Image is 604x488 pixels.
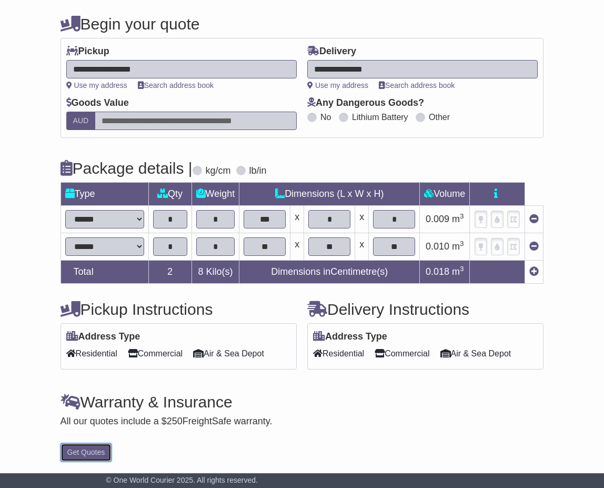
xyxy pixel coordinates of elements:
[529,266,539,277] a: Add new item
[379,81,455,89] a: Search address book
[193,345,264,362] span: Air & Sea Depot
[313,331,387,343] label: Address Type
[128,345,183,362] span: Commercial
[138,81,214,89] a: Search address book
[66,81,127,89] a: Use my address
[440,345,511,362] span: Air & Sea Depot
[61,393,544,411] h4: Warranty & Insurance
[106,476,258,484] span: © One World Courier 2025. All rights reserved.
[307,301,543,318] h4: Delivery Instructions
[66,112,96,130] label: AUD
[313,345,364,362] span: Residential
[426,241,449,252] span: 0.010
[452,266,464,277] span: m
[66,345,117,362] span: Residential
[307,97,424,109] label: Any Dangerous Goods?
[239,183,420,206] td: Dimensions (L x W x H)
[61,183,148,206] td: Type
[307,46,356,57] label: Delivery
[61,15,544,33] h4: Begin your quote
[452,214,464,224] span: m
[452,241,464,252] span: m
[352,112,408,122] label: Lithium Battery
[460,240,464,247] sup: 3
[66,46,109,57] label: Pickup
[192,261,239,284] td: Kilo(s)
[167,416,183,426] span: 250
[426,266,449,277] span: 0.018
[429,112,450,122] label: Other
[355,233,369,261] td: x
[66,331,140,343] label: Address Type
[198,266,203,277] span: 8
[290,206,304,233] td: x
[61,301,297,318] h4: Pickup Instructions
[148,261,192,284] td: 2
[529,241,539,252] a: Remove this item
[61,261,148,284] td: Total
[148,183,192,206] td: Qty
[192,183,239,206] td: Weight
[460,212,464,220] sup: 3
[529,214,539,224] a: Remove this item
[61,443,112,462] button: Get Quotes
[249,165,267,177] label: lb/in
[460,265,464,273] sup: 3
[320,112,331,122] label: No
[66,97,129,109] label: Goods Value
[307,81,368,89] a: Use my address
[290,233,304,261] td: x
[61,160,193,177] h4: Package details |
[355,206,369,233] td: x
[420,183,470,206] td: Volume
[426,214,449,224] span: 0.009
[206,165,231,177] label: kg/cm
[239,261,420,284] td: Dimensions in Centimetre(s)
[61,416,544,427] div: All our quotes include a $ FreightSafe warranty.
[375,345,429,362] span: Commercial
